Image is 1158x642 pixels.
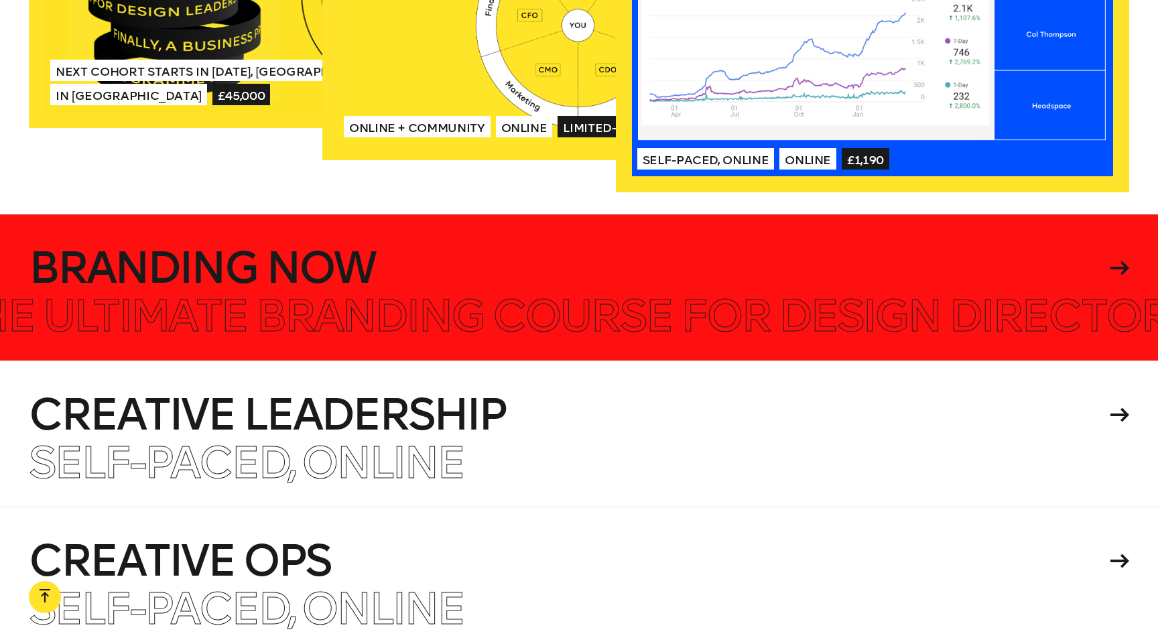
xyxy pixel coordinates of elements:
[558,116,734,137] span: Limited-time price: £2,100
[212,84,271,105] span: £45,000
[344,116,491,137] span: Online + Community
[50,84,207,105] span: In [GEOGRAPHIC_DATA]
[779,148,836,170] span: Online
[50,60,471,81] span: Next Cohort Starts in [DATE], [GEOGRAPHIC_DATA] & [US_STATE]
[29,582,464,635] span: Self-paced, Online
[842,148,889,170] span: £1,190
[29,247,1106,290] h4: Branding Now
[29,393,1106,436] h4: Creative Leadership
[29,436,464,489] span: Self-paced, Online
[29,539,1106,582] h4: Creative Ops
[637,148,775,170] span: Self-paced, Online
[496,116,553,137] span: Online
